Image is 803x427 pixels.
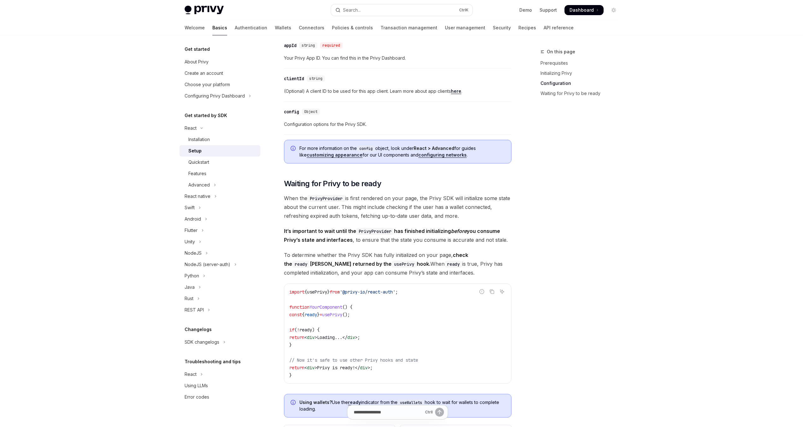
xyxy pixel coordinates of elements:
button: Toggle dark mode [609,5,619,15]
button: Toggle Swift section [180,202,260,213]
span: return [289,335,304,340]
h5: Get started by SDK [185,112,227,119]
div: Search... [343,6,361,14]
button: Toggle Flutter section [180,225,260,236]
span: (); [342,312,350,317]
a: Installation [180,134,260,145]
div: appId [284,42,297,49]
a: Using LLMs [180,380,260,391]
code: useWallets [398,400,425,406]
span: usePrivy [307,289,327,295]
a: API reference [544,20,574,35]
span: ready [299,327,312,333]
span: if [289,327,294,333]
a: Welcome [185,20,205,35]
span: ; [395,289,398,295]
span: { [302,312,304,317]
div: Choose your platform [185,81,230,88]
span: div [307,335,315,340]
span: div [307,365,315,371]
span: ; [357,335,360,340]
em: before [451,228,467,234]
span: On this page [547,48,575,56]
div: SDK changelogs [185,338,219,346]
button: Toggle Unity section [180,236,260,247]
span: (Optional) A client ID to be used for this app client. Learn more about app clients . [284,87,511,95]
span: Object [304,109,317,114]
div: Java [185,283,195,291]
button: Toggle Android section [180,213,260,225]
span: from [330,289,340,295]
span: Loading... [317,335,342,340]
div: Flutter [185,227,198,234]
span: // Now it's safe to use other Privy hooks and state [289,357,418,363]
span: } [317,312,320,317]
a: Basics [212,20,227,35]
a: ready [348,400,361,405]
button: Toggle REST API section [180,304,260,316]
span: > [368,365,370,371]
span: } [289,372,292,378]
span: ( [294,327,297,333]
span: Ctrl K [459,8,469,13]
button: Toggle Rust section [180,293,260,304]
a: Setup [180,145,260,157]
code: config [357,145,375,152]
a: Transaction management [381,20,437,35]
button: Toggle Advanced section [180,179,260,191]
h5: Changelogs [185,326,212,333]
div: Using LLMs [185,382,208,389]
button: Toggle React section [180,122,260,134]
span: > [315,335,317,340]
span: return [289,365,304,371]
a: Policies & controls [332,20,373,35]
input: Ask a question... [354,405,422,419]
button: Toggle NodeJS section [180,247,260,259]
span: function [289,304,310,310]
strong: Using wallets? [299,400,332,405]
a: Choose your platform [180,79,260,90]
a: Quickstart [180,157,260,168]
a: Authentication [235,20,267,35]
a: About Privy [180,56,260,68]
a: customizing appearance [307,152,363,158]
a: Prerequisites [540,58,624,68]
span: = [320,312,322,317]
span: Waiting for Privy to be ready [284,179,381,189]
img: light logo [185,6,224,15]
a: Security [493,20,511,35]
button: Open search [331,4,472,16]
span: Dashboard [570,7,594,13]
div: Installation [188,136,210,143]
div: Swift [185,204,195,211]
svg: Info [291,400,297,406]
a: Demo [519,7,532,13]
button: Toggle Java section [180,282,260,293]
h5: Get started [185,45,210,53]
a: Error codes [180,391,260,403]
button: Toggle NodeJS (server-auth) section [180,259,260,270]
span: Privy is ready! [317,365,355,371]
a: Support [540,7,557,13]
svg: Info [291,146,297,152]
code: ready [445,261,462,268]
button: Copy the contents from the code block [488,288,496,296]
button: Report incorrect code [478,288,486,296]
span: Your Privy App ID. You can find this in the Privy Dashboard. [284,54,511,62]
div: NodeJS [185,249,202,257]
span: import [289,289,304,295]
strong: It’s important to wait until the has finished initializing you consume Privy’s state and interfaces [284,228,500,243]
span: usePrivy [322,312,342,317]
div: Setup [188,147,202,155]
code: PrivyProvider [356,228,394,235]
span: </ [355,365,360,371]
div: React native [185,193,210,200]
div: About Privy [185,58,209,66]
a: configuring networks [418,152,467,158]
span: div [347,335,355,340]
button: Toggle SDK changelogs section [180,336,260,348]
a: Create an account [180,68,260,79]
a: User management [445,20,485,35]
span: , to ensure that the state you consume is accurate and not stale. [284,227,511,244]
span: () { [342,304,352,310]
